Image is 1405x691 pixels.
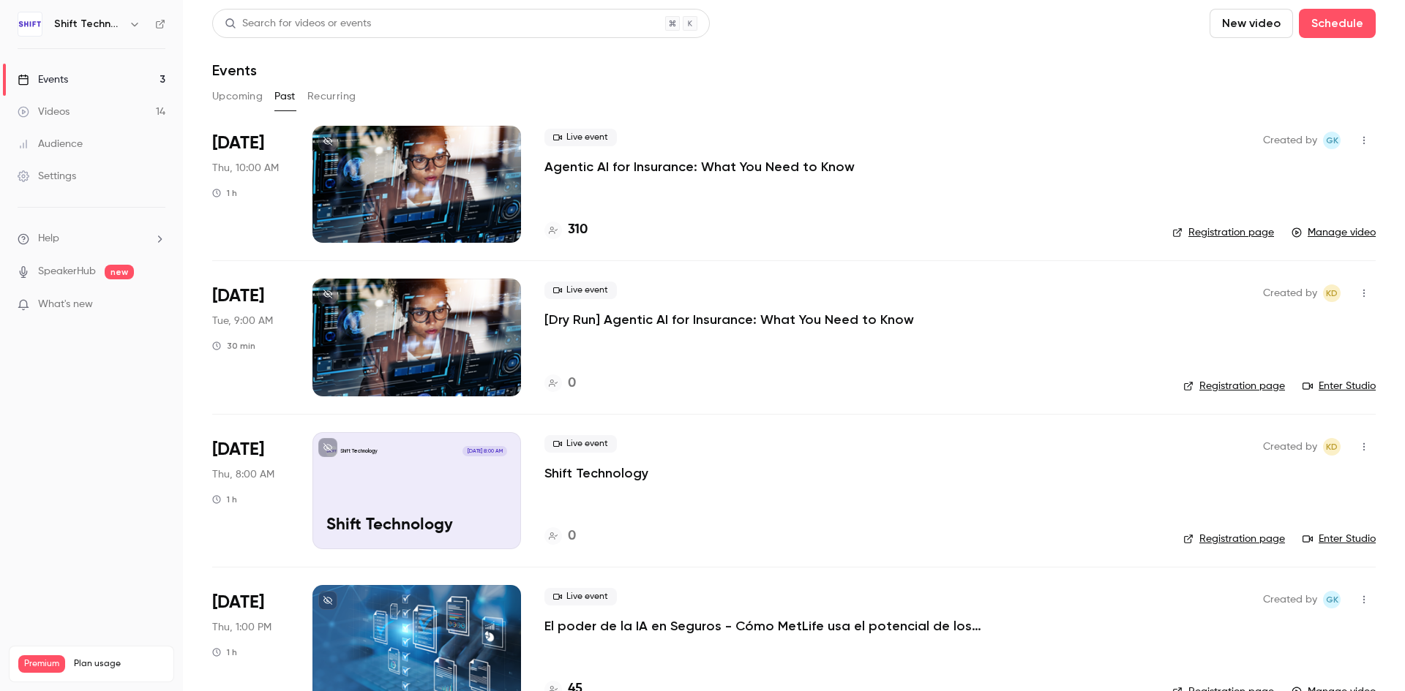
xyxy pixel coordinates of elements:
[212,467,274,482] span: Thu, 8:00 AM
[18,137,83,151] div: Audience
[105,265,134,279] span: new
[212,61,257,79] h1: Events
[340,448,378,455] p: Shift Technology
[212,85,263,108] button: Upcoming
[1323,284,1341,302] span: Kristen DeLuca
[544,526,576,546] a: 0
[212,132,264,155] span: [DATE]
[1323,438,1341,456] span: Kristen DeLuca
[212,646,237,658] div: 1 h
[1326,284,1338,302] span: KD
[544,158,855,175] a: Agentic AI for Insurance: What You Need to Know
[1263,284,1317,302] span: Created by
[1323,132,1341,149] span: Gaud KROTOFF
[544,129,617,146] span: Live event
[18,231,165,246] li: help-dropdown-opener
[1263,591,1317,608] span: Created by
[212,187,237,199] div: 1 h
[544,374,576,393] a: 0
[544,617,983,635] a: El poder de la IA en Seguros - Cómo MetLife usa el potencial de los datos no-estructurados
[568,526,576,546] h4: 0
[1303,532,1376,546] a: Enter Studio
[1263,132,1317,149] span: Created by
[212,161,279,175] span: Thu, 10:00 AM
[74,658,165,670] span: Plan usage
[212,126,289,243] div: Sep 25 Thu, 10:00 AM (America/New York)
[212,438,264,461] span: [DATE]
[307,85,356,108] button: Recurring
[148,298,165,311] iframe: Noticeable Trigger
[544,282,617,299] span: Live event
[312,432,521,549] a: Shift TechnologyShift Technology[DATE] 8:00 AMShift Technology
[462,446,506,456] span: [DATE] 8:00 AM
[212,340,255,352] div: 30 min
[1323,591,1341,608] span: Gaud KROTOFF
[544,588,617,605] span: Live event
[212,494,237,505] div: 1 h
[274,85,296,108] button: Past
[18,169,76,184] div: Settings
[18,655,65,673] span: Premium
[54,17,123,31] h6: Shift Technology
[568,374,576,393] h4: 0
[1326,438,1338,456] span: KD
[212,314,273,328] span: Tue, 9:00 AM
[212,591,264,614] span: [DATE]
[212,432,289,549] div: Aug 14 Thu, 8:00 AM (America/New York)
[38,231,59,246] span: Help
[212,279,289,396] div: Sep 23 Tue, 9:00 AM (America/New York)
[544,464,648,482] a: Shift Technology
[212,284,264,308] span: [DATE]
[1292,225,1376,240] a: Manage video
[1172,225,1274,240] a: Registration page
[544,435,617,453] span: Live event
[18,72,68,87] div: Events
[1299,9,1376,38] button: Schedule
[326,516,507,535] p: Shift Technology
[1303,379,1376,393] a: Enter Studio
[38,297,93,312] span: What's new
[1183,532,1285,546] a: Registration page
[1263,438,1317,456] span: Created by
[18,105,70,119] div: Videos
[212,620,271,635] span: Thu, 1:00 PM
[544,220,588,240] a: 310
[1183,379,1285,393] a: Registration page
[38,264,96,279] a: SpeakerHub
[544,311,914,328] a: [Dry Run] Agentic AI for Insurance: What You Need to Know
[18,12,42,36] img: Shift Technology
[1326,591,1338,608] span: GK
[1210,9,1293,38] button: New video
[225,16,371,31] div: Search for videos or events
[1326,132,1338,149] span: GK
[568,220,588,240] h4: 310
